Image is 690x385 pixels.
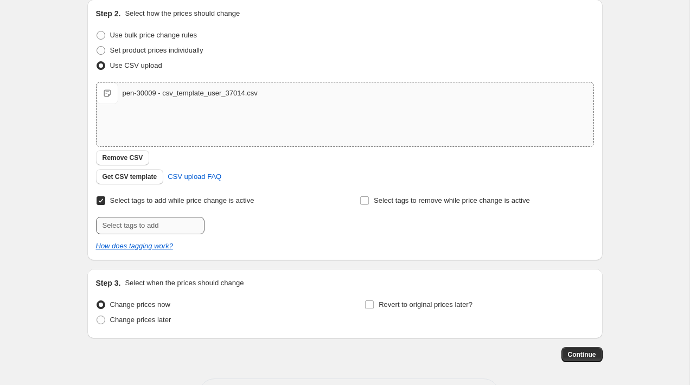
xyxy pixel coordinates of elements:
[96,278,121,288] h2: Step 3.
[379,300,472,309] span: Revert to original prices later?
[96,169,164,184] button: Get CSV template
[125,8,240,19] p: Select how the prices should change
[110,300,170,309] span: Change prices now
[96,242,173,250] a: How does tagging work?
[110,196,254,204] span: Select tags to add while price change is active
[374,196,530,204] span: Select tags to remove while price change is active
[96,217,205,234] input: Select tags to add
[161,168,228,185] a: CSV upload FAQ
[103,172,157,181] span: Get CSV template
[125,278,244,288] p: Select when the prices should change
[96,150,150,165] button: Remove CSV
[168,171,221,182] span: CSV upload FAQ
[110,46,203,54] span: Set product prices individually
[110,316,171,324] span: Change prices later
[110,31,197,39] span: Use bulk price change rules
[103,153,143,162] span: Remove CSV
[110,61,162,69] span: Use CSV upload
[561,347,603,362] button: Continue
[96,8,121,19] h2: Step 2.
[123,88,258,99] div: pen-30009 - csv_template_user_37014.csv
[568,350,596,359] span: Continue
